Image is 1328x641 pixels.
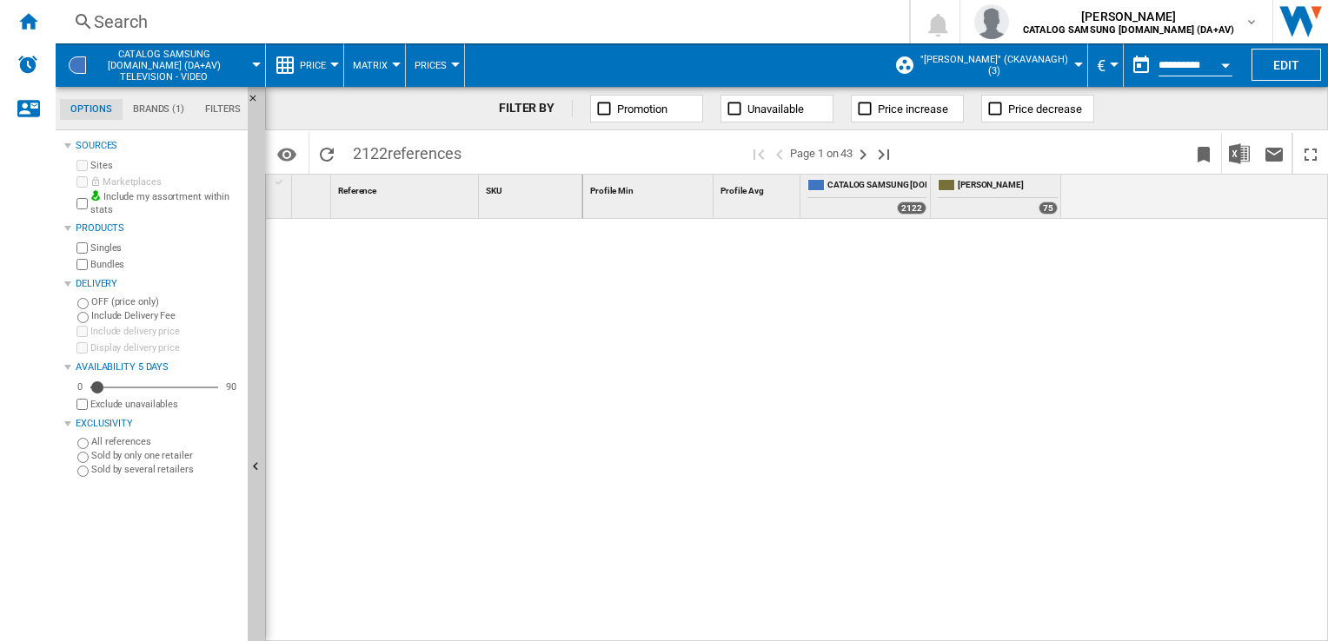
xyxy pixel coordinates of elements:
div: CATALOG SAMSUNG [DOMAIN_NAME] (DA+AV) 2122 offers sold by CATALOG SAMSUNG UK.IE (DA+AV) [804,175,930,218]
span: 2122 [344,133,470,169]
span: CATALOG SAMSUNG [DOMAIN_NAME] (DA+AV) [827,179,926,194]
input: Singles [76,242,88,254]
input: Include my assortment within stats [76,193,88,215]
button: First page [748,133,769,174]
div: 2122 offers sold by CATALOG SAMSUNG UK.IE (DA+AV) [897,202,926,215]
input: Include Delivery Fee [77,312,89,323]
button: Download in Excel [1222,133,1257,174]
span: Price increase [878,102,948,116]
span: Price [300,60,326,71]
button: Reload [309,133,344,174]
button: Options [269,138,304,169]
input: Bundles [76,259,88,270]
button: Prices [415,43,455,87]
label: Exclude unavailables [90,398,241,411]
span: references [388,144,461,162]
div: Reference Sort None [335,175,478,202]
button: € [1097,43,1114,87]
button: Last page [873,133,894,174]
button: >Previous page [769,133,790,174]
label: Display delivery price [90,341,241,354]
input: Display delivery price [76,399,88,410]
input: Marketplaces [76,176,88,188]
label: Include my assortment within stats [90,190,241,217]
span: "[PERSON_NAME]" (ckavanagh) (3) [918,54,1070,76]
span: € [1097,56,1106,75]
div: CATALOG SAMSUNG [DOMAIN_NAME] (DA+AV)Television - video [64,43,256,87]
button: Price [300,43,335,87]
button: Next page [853,133,873,174]
button: Edit [1252,49,1321,81]
img: excel-24x24.png [1229,143,1250,164]
md-menu: Currency [1088,43,1124,87]
button: md-calendar [1124,48,1159,83]
div: Availability 5 Days [76,360,241,374]
div: 75 offers sold by IE HARVEY NORMAN [1039,202,1058,215]
label: OFF (price only) [91,295,241,308]
div: SKU Sort None [482,175,582,202]
img: mysite-bg-18x18.png [90,190,101,201]
input: OFF (price only) [77,298,89,309]
label: Sold by only one retailer [91,449,241,462]
md-tab-item: Options [60,99,123,120]
div: Profile Min Sort None [587,175,713,202]
md-tab-item: Filters [195,99,251,120]
button: CATALOG SAMSUNG [DOMAIN_NAME] (DA+AV)Television - video [96,43,249,87]
span: Reference [338,186,376,195]
button: Price decrease [981,95,1094,122]
button: Promotion [590,95,703,122]
div: Sort None [717,175,800,202]
div: FILTER BY [499,100,573,117]
div: Search [94,10,864,34]
input: Sold by several retailers [77,466,89,477]
button: Matrix [353,43,396,87]
label: Marketplaces [90,175,241,188]
div: Profile Avg Sort None [717,175,800,202]
button: Open calendar [1210,47,1241,78]
div: Products [76,221,241,235]
b: CATALOG SAMSUNG [DOMAIN_NAME] (DA+AV) [1023,24,1234,36]
label: Include delivery price [90,325,241,338]
span: Price decrease [1008,102,1082,116]
label: Sold by several retailers [91,463,241,476]
input: Sites [76,160,88,171]
div: [PERSON_NAME] 75 offers sold by IE HARVEY NORMAN [934,175,1061,218]
md-tab-item: Brands (1) [123,99,195,120]
input: Display delivery price [76,342,88,354]
button: Send this report by email [1257,133,1291,174]
label: Singles [90,241,241,254]
input: All references [77,438,89,449]
span: Profile Avg [720,186,764,195]
input: Sold by only one retailer [77,452,89,463]
span: Unavailable [747,102,804,116]
label: Include Delivery Fee [91,309,241,322]
div: Sort None [335,175,478,202]
span: Matrix [353,60,388,71]
input: Include delivery price [76,326,88,337]
span: CATALOG SAMSUNG UK.IE (DA+AV):Television - video [96,49,232,83]
button: Bookmark this report [1186,133,1221,174]
md-slider: Availability [90,379,218,396]
label: Sites [90,159,241,172]
div: Exclusivity [76,417,241,431]
button: Maximize [1293,133,1328,174]
button: "[PERSON_NAME]" (ckavanagh) (3) [918,43,1079,87]
label: Bundles [90,258,241,271]
div: Sort None [587,175,713,202]
img: alerts-logo.svg [17,54,38,75]
button: Hide [248,87,269,118]
div: Price [275,43,335,87]
label: All references [91,435,241,448]
div: "[PERSON_NAME]" (ckavanagh) (3) [894,43,1079,87]
div: Delivery [76,277,241,291]
button: Price increase [851,95,964,122]
div: Sources [76,139,241,153]
div: Sort None [295,175,330,202]
div: 0 [73,380,87,393]
div: Sort None [482,175,582,202]
div: 90 [222,380,241,393]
